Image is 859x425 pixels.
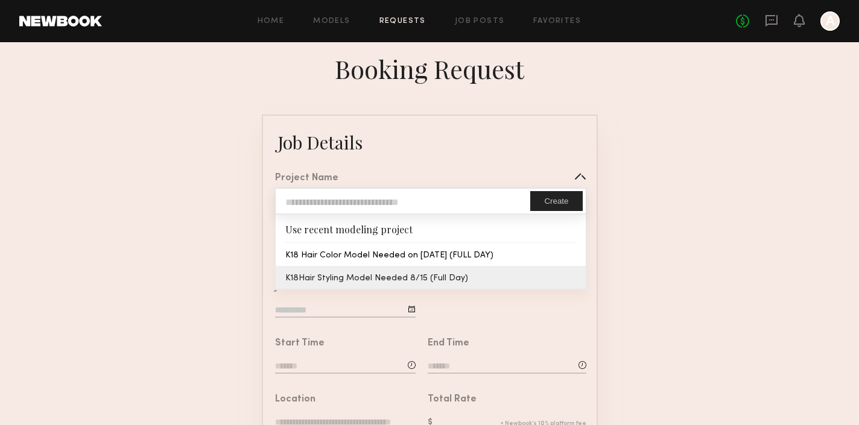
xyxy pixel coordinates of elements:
[820,11,840,31] a: A
[335,52,524,86] div: Booking Request
[455,17,505,25] a: Job Posts
[313,17,350,25] a: Models
[428,339,469,348] div: End Time
[275,174,338,183] div: Project Name
[428,395,477,405] div: Total Rate
[276,215,585,242] div: Use recent modeling project
[379,17,426,25] a: Requests
[277,130,363,154] div: Job Details
[530,191,582,211] button: Create
[275,395,315,405] div: Location
[276,266,585,289] div: K18Hair Styling Model Needed 8/15 (Full Day)
[258,17,285,25] a: Home
[276,243,585,266] div: K18 Hair Color Model Needed on [DATE] (FULL DAY)
[275,339,325,348] div: Start Time
[533,17,581,25] a: Favorites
